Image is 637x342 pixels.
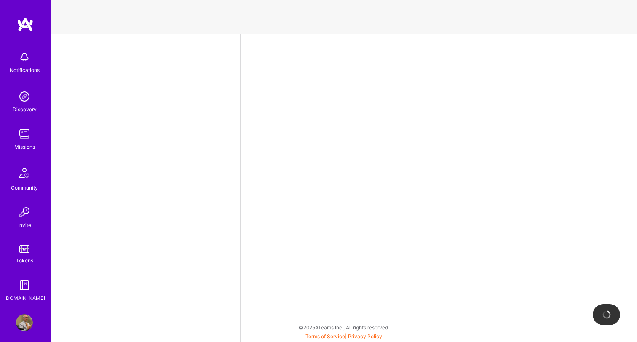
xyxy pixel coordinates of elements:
[16,49,33,66] img: bell
[16,88,33,105] img: discovery
[305,333,382,339] span: |
[16,256,33,265] div: Tokens
[19,245,29,253] img: tokens
[13,105,37,114] div: Discovery
[16,204,33,221] img: Invite
[16,277,33,294] img: guide book
[14,314,35,331] a: User Avatar
[16,314,33,331] img: User Avatar
[51,317,637,338] div: © 2025 ATeams Inc., All rights reserved.
[10,66,40,75] div: Notifications
[18,221,31,230] div: Invite
[348,333,382,339] a: Privacy Policy
[4,294,45,302] div: [DOMAIN_NAME]
[14,142,35,151] div: Missions
[14,163,35,183] img: Community
[11,183,38,192] div: Community
[16,126,33,142] img: teamwork
[602,310,611,319] img: loading
[17,17,34,32] img: logo
[305,333,345,339] a: Terms of Service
